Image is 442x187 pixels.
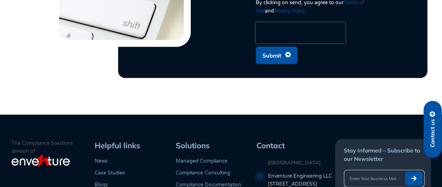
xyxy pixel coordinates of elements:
p: The Compliance Solutions division of [12,139,93,155]
a: Privacy Policy [274,8,305,14]
a: Managed Compliance [176,158,227,164]
a: Case Studies [95,170,125,176]
span: Submit [262,49,281,62]
span: Contact [256,141,285,150]
img: enventure-light-logo_s [12,154,70,167]
button: Submit [256,47,297,64]
strong: [GEOGRAPHIC_DATA] [268,159,321,166]
a: Compliance Consulting [176,170,230,176]
span: Solutions [176,141,210,150]
iframe: reCAPTCHA [256,22,345,43]
img: A pin icon representing a location [254,171,266,183]
span: Helpful links [95,141,140,150]
a: News [95,158,108,164]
